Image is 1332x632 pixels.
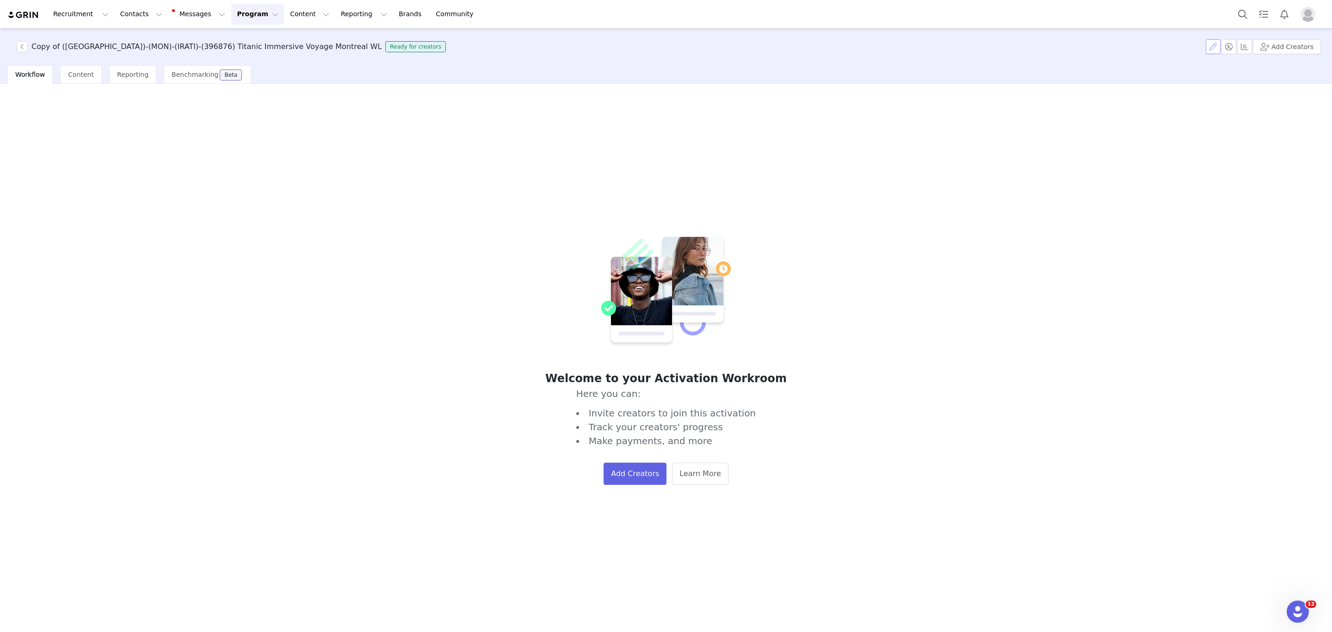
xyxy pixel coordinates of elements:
button: Contacts [115,4,168,25]
a: Learn More [672,463,728,485]
span: Reporting [117,71,148,78]
a: Brands [393,4,430,25]
img: Welcome to your Activation Workroom [601,235,731,348]
img: placeholder-profile.jpg [1301,7,1315,22]
div: Beta [224,72,237,78]
span: [object Object] [17,41,450,52]
span: Content [68,71,94,78]
button: Content [284,4,335,25]
li: Track your creators' progress [576,420,756,434]
button: Add Creators [604,463,666,485]
span: Benchmarking [172,71,218,78]
h1: Welcome to your Activation Workroom [364,370,968,387]
img: grin logo [7,11,40,19]
button: Recruitment [48,4,114,25]
li: Invite creators to join this activation [576,406,756,420]
a: Tasks [1253,4,1274,25]
span: Here you can: [576,387,756,448]
button: Messages [168,4,231,25]
li: Make payments, and more [576,434,756,448]
button: Reporting [335,4,393,25]
iframe: Intercom live chat [1287,601,1309,623]
button: Search [1233,4,1253,25]
span: Ready for creators [385,41,446,52]
span: 12 [1306,601,1316,608]
a: Community [431,4,483,25]
span: Workflow [15,71,45,78]
h3: Copy of ([GEOGRAPHIC_DATA])-(MON)-(IRATI)-(396876) Titanic Immersive Voyage Montreal WL [31,41,382,52]
button: Notifications [1274,4,1295,25]
button: Add Creators [1253,39,1321,54]
button: Program [231,4,284,25]
button: Profile [1295,7,1325,22]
